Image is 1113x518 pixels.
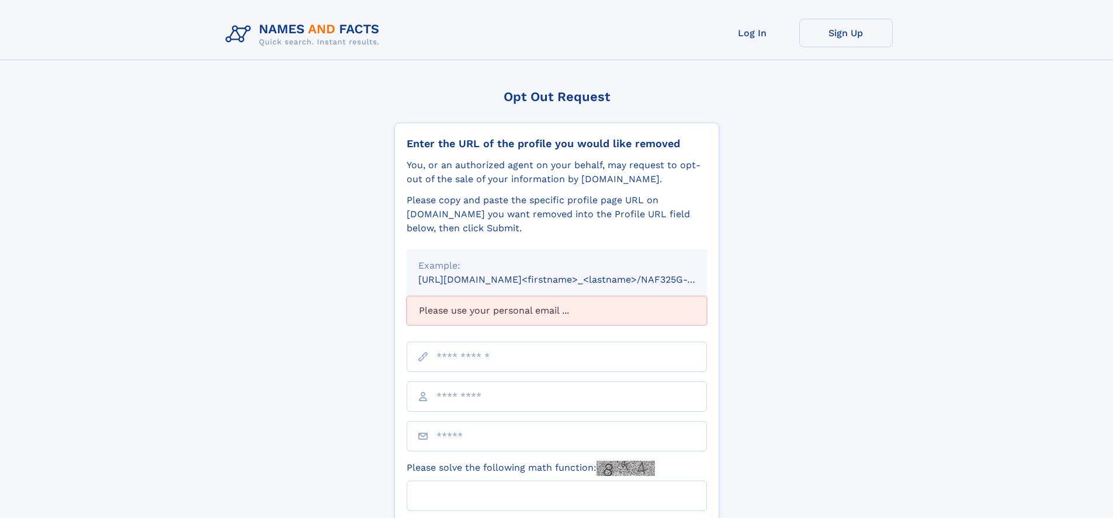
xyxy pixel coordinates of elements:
small: [URL][DOMAIN_NAME]<firstname>_<lastname>/NAF325G-xxxxxxxx [418,274,729,285]
label: Please solve the following math function: [407,461,655,476]
img: Logo Names and Facts [221,19,389,50]
div: Enter the URL of the profile you would like removed [407,137,707,150]
div: Example: [418,259,695,273]
div: You, or an authorized agent on your behalf, may request to opt-out of the sale of your informatio... [407,158,707,186]
div: Please copy and paste the specific profile page URL on [DOMAIN_NAME] you want removed into the Pr... [407,193,707,235]
a: Sign Up [799,19,893,47]
a: Log In [706,19,799,47]
div: Opt Out Request [394,89,719,104]
div: Please use your personal email ... [407,296,707,325]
